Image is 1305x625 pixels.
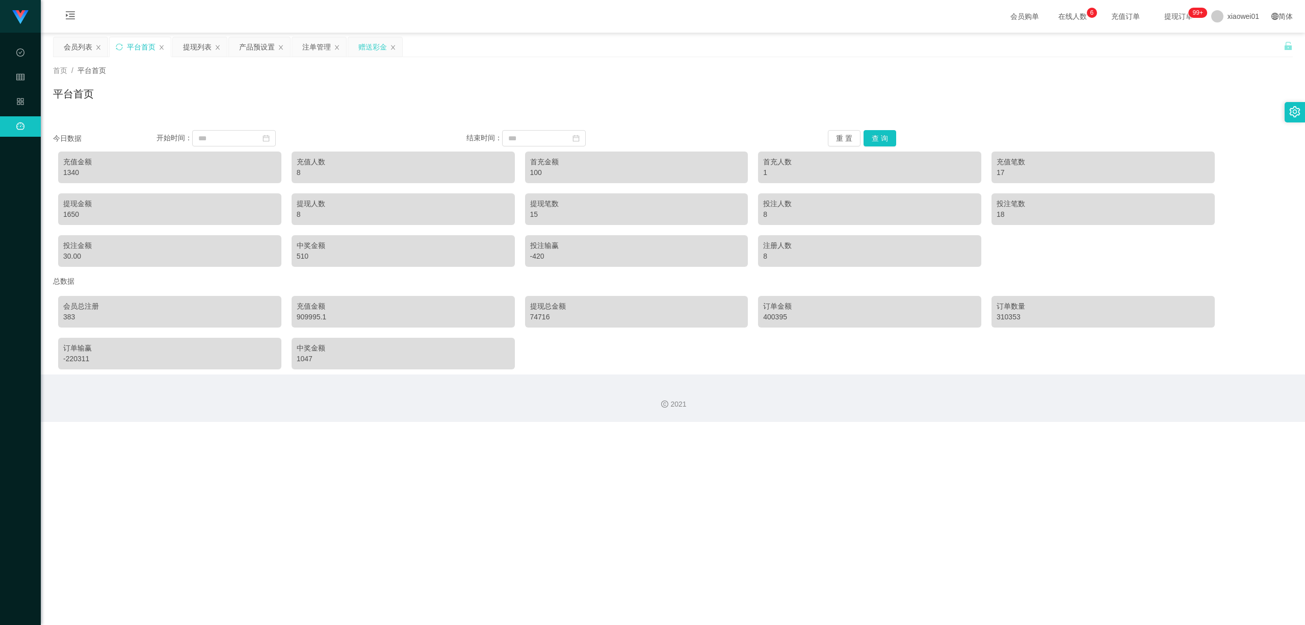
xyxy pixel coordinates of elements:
[302,37,331,57] div: 注单管理
[1289,106,1300,117] i: 图标: setting
[63,301,276,312] div: 会员总注册
[53,86,94,102] h1: 平台首页
[334,44,340,51] i: 图标: close
[63,354,276,364] div: -220311
[63,240,276,251] div: 投注金额
[297,343,510,354] div: 中奖金额
[530,198,743,209] div: 提现笔数
[297,354,510,364] div: 1047
[530,301,743,312] div: 提现总金额
[63,209,276,220] div: 1650
[997,209,1210,220] div: 18
[63,198,276,209] div: 提现金额
[763,198,976,209] div: 投注人数
[63,167,276,178] div: 1340
[53,272,1293,291] div: 总数据
[215,44,221,51] i: 图标: close
[1284,41,1293,51] i: 图标: unlock
[390,44,396,51] i: 图标: close
[16,98,24,189] span: 产品管理
[297,312,510,322] div: 909995.1
[358,37,387,57] div: 赠送彩金
[53,133,156,144] div: 今日数据
[95,44,101,51] i: 图标: close
[1271,13,1278,20] i: 图标: global
[530,312,743,322] div: 74716
[49,399,1297,410] div: 2021
[297,251,510,262] div: 510
[278,44,284,51] i: 图标: close
[53,1,88,33] i: 图标: menu-unfold
[16,93,24,113] i: 图标: appstore-o
[763,312,976,322] div: 400395
[64,37,92,57] div: 会员列表
[263,135,270,142] i: 图标: calendar
[1159,13,1198,20] span: 提现订单
[530,251,743,262] div: -420
[763,301,976,312] div: 订单金额
[297,209,510,220] div: 8
[16,49,24,140] span: 数据中心
[63,343,276,354] div: 订单输赢
[763,167,976,178] div: 1
[864,130,896,146] button: 查 询
[77,66,106,74] span: 平台首页
[159,44,165,51] i: 图标: close
[297,157,510,167] div: 充值人数
[572,135,580,142] i: 图标: calendar
[63,157,276,167] div: 充值金额
[1106,13,1145,20] span: 充值订单
[12,10,29,24] img: logo.9652507e.png
[997,301,1210,312] div: 订单数量
[183,37,212,57] div: 提现列表
[763,209,976,220] div: 8
[53,66,67,74] span: 首页
[1053,13,1092,20] span: 在线人数
[297,240,510,251] div: 中奖金额
[16,44,24,64] i: 图标: check-circle-o
[763,240,976,251] div: 注册人数
[297,301,510,312] div: 充值金额
[156,134,192,142] span: 开始时间：
[530,157,743,167] div: 首充金额
[297,198,510,209] div: 提现人数
[763,251,976,262] div: 8
[997,198,1210,209] div: 投注笔数
[63,251,276,262] div: 30.00
[661,401,668,408] i: 图标: copyright
[1087,8,1097,18] sup: 6
[763,157,976,167] div: 首充人数
[1189,8,1207,18] sup: 1210
[997,167,1210,178] div: 17
[16,116,24,219] a: 图标: dashboard平台首页
[997,157,1210,167] div: 充值笔数
[466,134,502,142] span: 结束时间：
[530,167,743,178] div: 100
[16,68,24,89] i: 图标: table
[530,209,743,220] div: 15
[16,73,24,164] span: 会员管理
[63,312,276,322] div: 383
[828,130,860,146] button: 重 置
[116,43,123,51] i: 图标: sync
[530,240,743,251] div: 投注输赢
[997,312,1210,322] div: 310353
[297,167,510,178] div: 8
[239,37,275,57] div: 产品预设置
[127,37,155,57] div: 平台首页
[71,66,73,74] span: /
[1090,8,1093,18] p: 6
